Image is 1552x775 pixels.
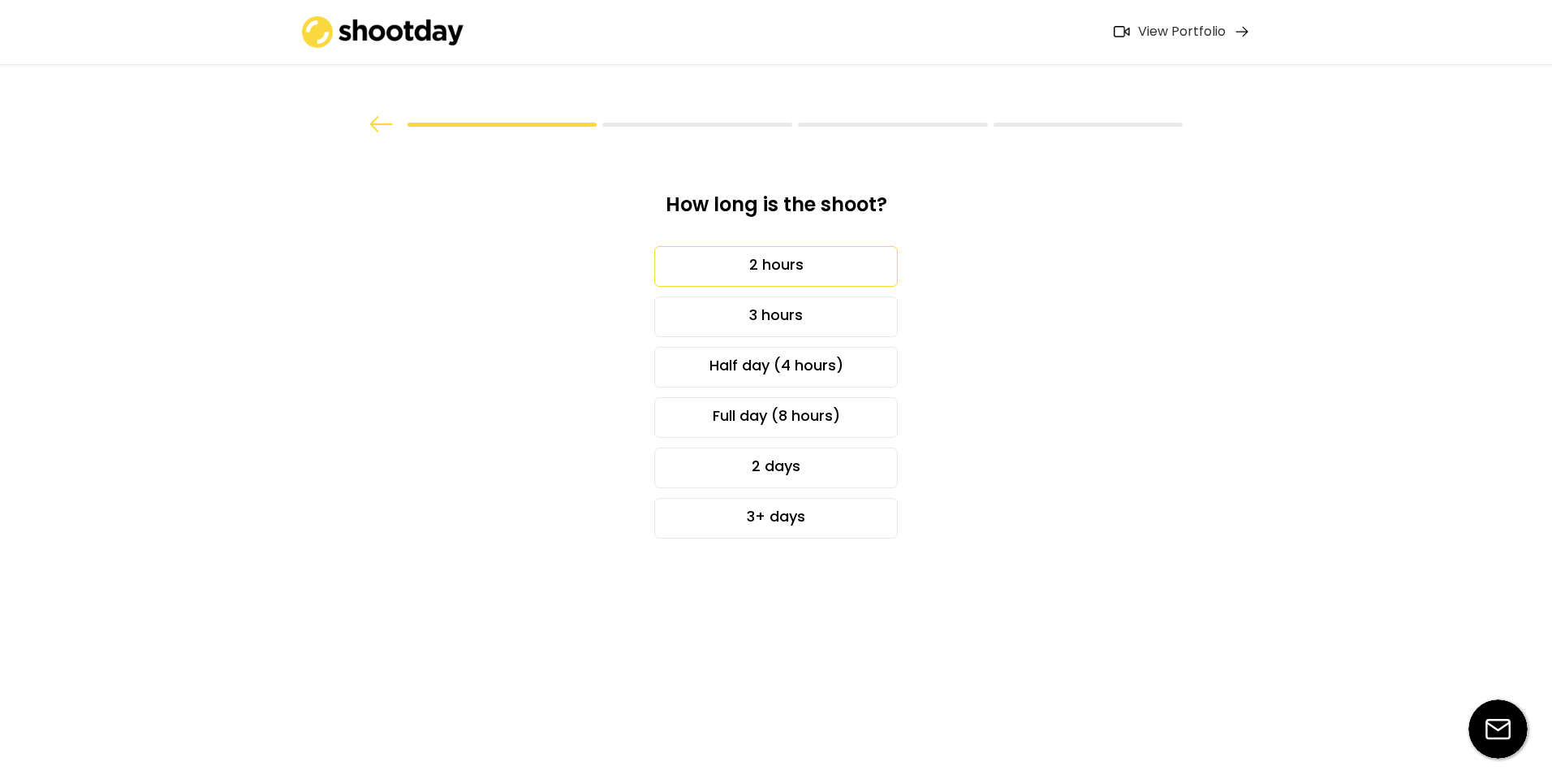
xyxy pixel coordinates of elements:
div: 3+ days [654,498,898,539]
div: 3 hours [654,297,898,337]
img: shootday_logo.png [302,16,464,48]
div: How long is the shoot? [555,192,997,230]
img: arrow%20back.svg [369,116,394,132]
div: 2 days [654,448,898,488]
div: 2 hours [654,246,898,287]
div: Half day (4 hours) [654,347,898,387]
img: Icon%20feather-video%402x.png [1114,26,1130,37]
div: Full day (8 hours) [654,397,898,438]
img: email-icon%20%281%29.svg [1468,699,1528,759]
div: View Portfolio [1138,24,1226,41]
